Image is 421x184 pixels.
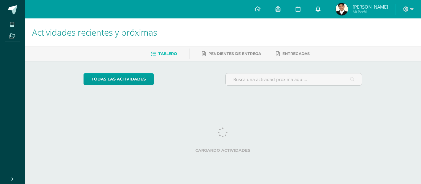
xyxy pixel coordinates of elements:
[353,9,388,14] span: Mi Perfil
[226,73,362,85] input: Busca una actividad próxima aquí...
[202,49,261,59] a: Pendientes de entrega
[276,49,310,59] a: Entregadas
[208,51,261,56] span: Pendientes de entrega
[32,26,157,38] span: Actividades recientes y próximas
[158,51,177,56] span: Tablero
[151,49,177,59] a: Tablero
[353,4,388,10] span: [PERSON_NAME]
[84,73,154,85] a: todas las Actividades
[84,148,362,153] label: Cargando actividades
[336,3,348,15] img: e90c2cd1af546e64ff64d7bafb71748d.png
[282,51,310,56] span: Entregadas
